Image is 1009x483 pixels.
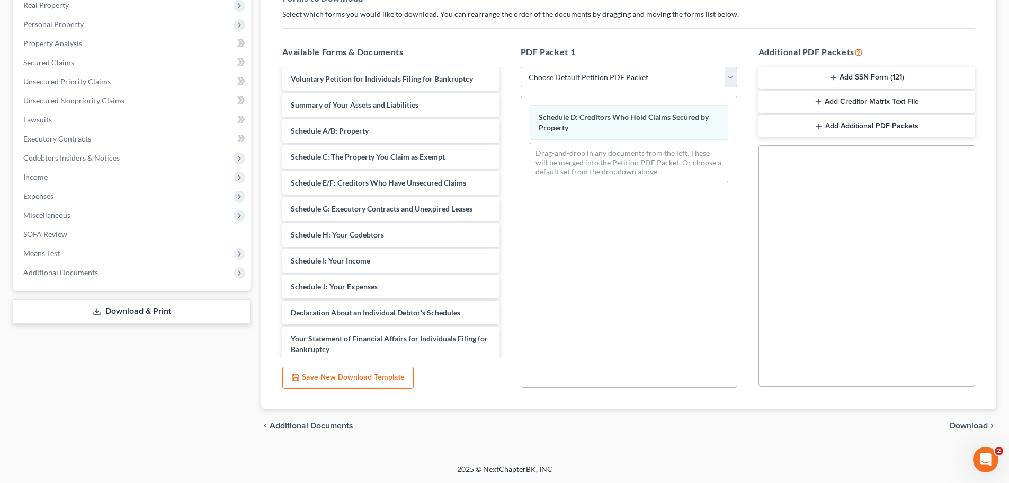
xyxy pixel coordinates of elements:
span: Download [950,421,988,430]
h5: Available Forms & Documents [282,46,499,58]
div: Drag-and-drop in any documents from the left. These will be merged into the Petition PDF Packet. ... [530,143,728,182]
span: Schedule C: The Property You Claim as Exempt [291,152,445,161]
span: Your Statement of Financial Affairs for Individuals Filing for Bankruptcy [291,334,488,354]
span: Schedule J: Your Expenses [291,282,378,291]
span: Declaration About an Individual Debtor's Schedules [291,308,460,317]
iframe: Intercom live chat [973,447,998,472]
span: 2 [995,447,1003,455]
span: Property Analysis [23,39,82,48]
i: chevron_left [261,421,270,430]
span: Schedule D: Creditors Who Hold Claims Secured by Property [539,112,709,132]
span: Miscellaneous [23,210,70,219]
a: SOFA Review [15,225,251,244]
a: Secured Claims [15,53,251,72]
span: Secured Claims [23,58,74,67]
span: Unsecured Nonpriority Claims [23,96,124,105]
button: Save New Download Template [282,367,414,389]
div: 2025 © NextChapterBK, INC [203,464,807,483]
a: Unsecured Nonpriority Claims [15,91,251,110]
a: Executory Contracts [15,129,251,148]
span: Summary of Your Assets and Liabilities [291,100,418,109]
span: Real Property [23,1,69,10]
span: Schedule H: Your Codebtors [291,230,384,239]
span: Codebtors Insiders & Notices [23,153,120,162]
span: Executory Contracts [23,134,91,143]
a: Lawsuits [15,110,251,129]
span: Unsecured Priority Claims [23,77,111,86]
span: Means Test [23,249,60,258]
h5: PDF Packet 1 [521,46,737,58]
span: Lawsuits [23,115,52,124]
span: SOFA Review [23,230,67,239]
a: chevron_left Additional Documents [261,421,353,430]
button: Add Creditor Matrix Text File [758,91,975,113]
span: Schedule G: Executory Contracts and Unexpired Leases [291,204,472,213]
span: Schedule E/F: Creditors Who Have Unsecured Claims [291,178,466,187]
span: Expenses [23,191,53,200]
h5: Additional PDF Packets [758,46,975,58]
button: Add SSN Form (121) [758,67,975,89]
i: chevron_right [988,421,996,430]
span: Income [23,172,48,181]
span: Schedule I: Your Income [291,256,370,265]
a: Property Analysis [15,34,251,53]
a: Unsecured Priority Claims [15,72,251,91]
a: Download & Print [13,299,251,324]
span: Personal Property [23,20,84,29]
span: Schedule A/B: Property [291,126,369,135]
span: Additional Documents [270,421,353,430]
p: Select which forms you would like to download. You can rearrange the order of the documents by dr... [282,9,975,20]
button: Add Additional PDF Packets [758,115,975,137]
span: Additional Documents [23,268,98,277]
button: Download chevron_right [950,421,996,430]
span: Voluntary Petition for Individuals Filing for Bankruptcy [291,74,473,83]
